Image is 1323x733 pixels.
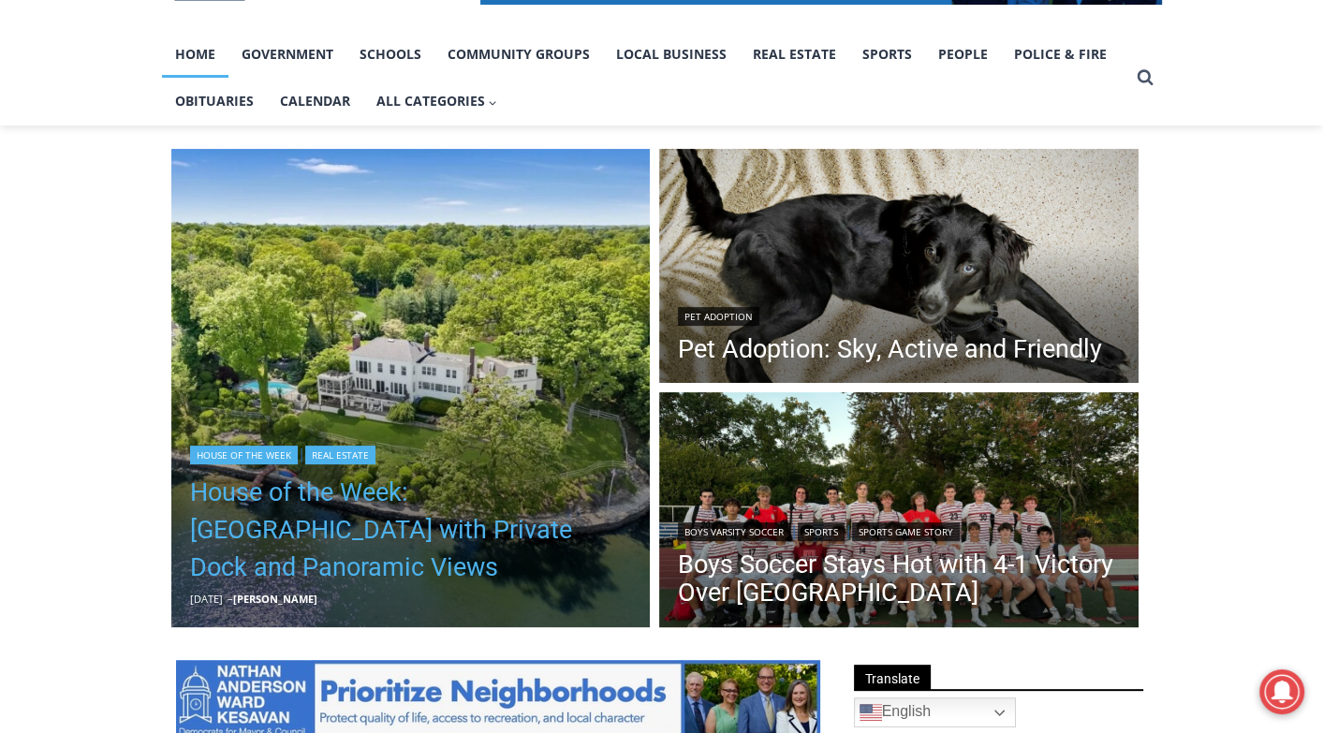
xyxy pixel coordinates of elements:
[1001,31,1120,78] a: Police & Fire
[678,335,1102,363] a: Pet Adoption: Sky, Active and Friendly
[678,307,759,326] a: Pet Adoption
[171,149,651,628] img: 13 Kirby Lane, Rye
[363,78,511,125] button: Child menu of All Categories
[678,522,790,541] a: Boys Varsity Soccer
[190,446,298,464] a: House of the Week
[233,592,317,606] a: [PERSON_NAME]
[267,78,363,125] a: Calendar
[190,474,632,586] a: House of the Week: [GEOGRAPHIC_DATA] with Private Dock and Panoramic Views
[305,446,375,464] a: Real Estate
[1128,61,1162,95] button: View Search Form
[162,31,1128,125] nav: Primary Navigation
[190,592,223,606] time: [DATE]
[219,158,228,177] div: 6
[925,31,1001,78] a: People
[854,697,1016,727] a: English
[162,31,228,78] a: Home
[197,158,205,177] div: 2
[659,392,1139,632] img: (PHOTO: The Rye Boys Soccer team from their win on October 6, 2025. Credit: Daniela Arredondo.)
[228,592,233,606] span: –
[346,31,434,78] a: Schools
[197,55,271,154] div: Birds of Prey: Falcon and hawk demos
[678,519,1120,541] div: | |
[450,182,907,233] a: Intern @ [DOMAIN_NAME]
[434,31,603,78] a: Community Groups
[603,31,740,78] a: Local Business
[740,31,849,78] a: Real Estate
[854,665,931,690] span: Translate
[228,31,346,78] a: Government
[171,149,651,628] a: Read More House of the Week: Historic Rye Waterfront Estate with Private Dock and Panoramic Views
[1,186,280,233] a: [PERSON_NAME] Read Sanctuary Fall Fest: [DATE]
[798,522,845,541] a: Sports
[15,188,249,231] h4: [PERSON_NAME] Read Sanctuary Fall Fest: [DATE]
[849,31,925,78] a: Sports
[852,522,960,541] a: Sports Game Story
[659,392,1139,632] a: Read More Boys Soccer Stays Hot with 4-1 Victory Over Eastchester
[860,701,882,724] img: en
[162,78,267,125] a: Obituaries
[659,149,1139,388] a: Read More Pet Adoption: Sky, Active and Friendly
[490,186,868,228] span: Intern @ [DOMAIN_NAME]
[473,1,885,182] div: "[PERSON_NAME] and I covered the [DATE] Parade, which was a really eye opening experience as I ha...
[210,158,214,177] div: /
[190,442,632,464] div: |
[678,550,1120,607] a: Boys Soccer Stays Hot with 4-1 Victory Over [GEOGRAPHIC_DATA]
[659,149,1139,388] img: [PHOTO; Sky. Contributed.]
